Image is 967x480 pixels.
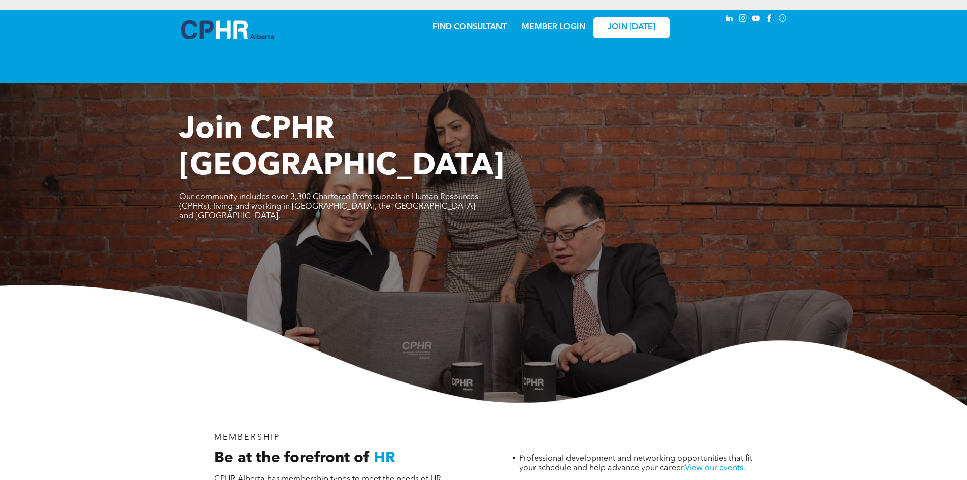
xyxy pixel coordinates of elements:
span: Our community includes over 3,300 Chartered Professionals in Human Resources (CPHRs), living and ... [179,193,478,220]
a: youtube [751,13,762,26]
a: linkedin [724,13,736,26]
span: MEMBERSHIP [214,434,281,442]
a: instagram [738,13,749,26]
a: Social network [777,13,788,26]
span: HR [374,451,395,466]
span: Be at the forefront of [214,451,370,466]
img: A blue and white logo for cp alberta [181,20,274,39]
span: Join CPHR [GEOGRAPHIC_DATA] [179,115,504,182]
span: Professional development and networking opportunities that fit your schedule and help advance you... [519,455,752,472]
a: JOIN [DATE] [593,17,670,38]
a: FIND CONSULTANT [432,23,507,31]
a: facebook [764,13,775,26]
a: View our events. [685,464,745,472]
a: MEMBER LOGIN [522,23,585,31]
span: JOIN [DATE] [608,23,655,33]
